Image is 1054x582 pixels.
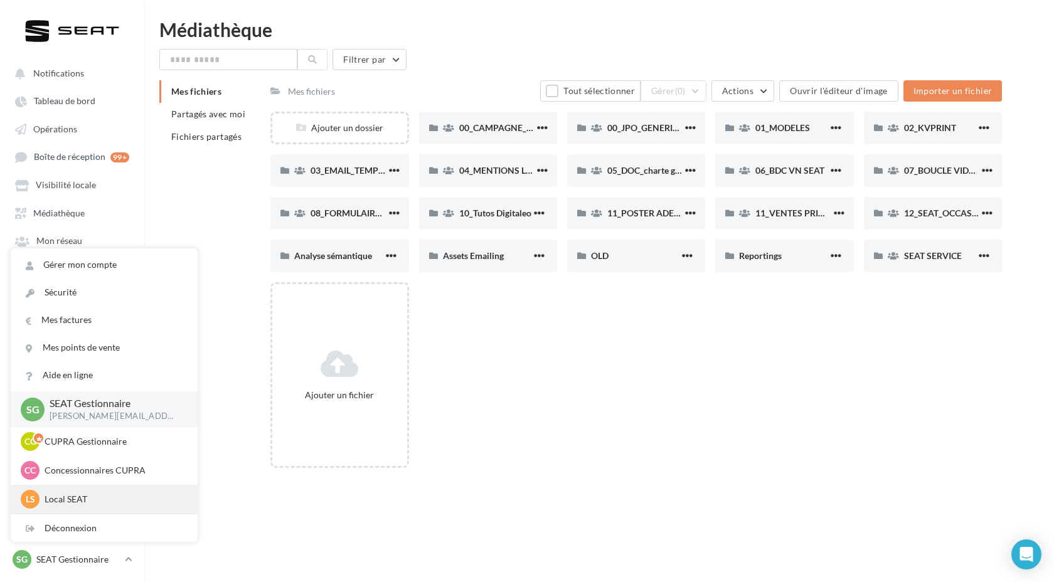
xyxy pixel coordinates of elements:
a: PLV et print personnalisable [8,285,137,319]
button: Ouvrir l'éditeur d'image [779,80,898,102]
div: Ajouter un fichier [277,389,402,401]
span: 05_DOC_charte graphique + Guidelines [607,165,760,176]
button: Gérer(0) [641,80,706,102]
p: Local SEAT [45,493,183,505]
a: SG SEAT Gestionnaire [10,548,134,571]
button: Tout sélectionner [540,80,641,102]
p: SEAT Gestionnaire [36,553,120,566]
span: 10_Tutos Digitaleo [459,208,531,218]
div: Mes fichiers [288,85,335,98]
div: Ajouter un dossier [272,122,407,134]
a: Mes points de vente [11,334,198,361]
span: (0) [675,86,686,96]
a: Campagnes [8,257,137,280]
span: 00_JPO_GENERIQUE IBIZA ARONA [607,122,749,133]
span: Mes fichiers [171,86,221,97]
button: Actions [711,80,774,102]
span: Médiathèque [33,208,85,218]
span: Reportings [739,250,782,261]
a: Médiathèque [8,201,137,224]
a: Gérer mon compte [11,251,198,278]
span: SG [26,402,40,416]
span: LS [26,493,35,505]
span: 12_SEAT_OCCASIONS_GARANTIES [904,208,1046,218]
p: Concessionnaires CUPRA [45,464,183,477]
p: SEAT Gestionnaire [50,396,178,411]
span: Partagés avec moi [171,108,245,119]
span: Assets Emailing [443,250,504,261]
div: Open Intercom Messenger [1011,539,1041,569]
button: Importer un fichier [903,80,1003,102]
button: Notifications [8,61,132,84]
a: Visibilité locale [8,173,137,196]
div: Médiathèque [159,20,1039,39]
span: Mon réseau [36,236,82,246]
a: Opérations [8,117,137,140]
span: Visibilité locale [36,180,96,191]
span: CG [24,435,36,448]
span: SG [16,553,28,566]
span: Boîte de réception [34,152,105,162]
span: Tableau de bord [34,96,95,107]
span: 01_MODELES [755,122,810,133]
span: 04_MENTIONS LEGALES OFFRES PRESSE [459,165,625,176]
span: Importer un fichier [913,85,993,96]
span: Actions [722,85,753,96]
a: Mon réseau [8,229,137,251]
a: Boîte de réception 99+ [8,145,137,168]
span: CC [24,464,36,477]
span: 03_EMAIL_TEMPLATE HTML SEAT [311,165,447,176]
span: Notifications [33,68,84,78]
span: 06_BDC VN SEAT [755,165,824,176]
span: Fichiers partagés [171,131,242,142]
a: Aide en ligne [11,361,198,389]
span: 11_VENTES PRIVÉES SEAT [755,208,862,218]
span: Analyse sémantique [294,250,372,261]
a: Tableau de bord [8,89,137,112]
span: OLD [591,250,609,261]
p: [PERSON_NAME][EMAIL_ADDRESS][DOMAIN_NAME][PERSON_NAME] [50,411,178,422]
span: 08_FORMULAIRE DE DEMANDE CRÉATIVE [311,208,482,218]
div: 99+ [110,152,129,162]
a: Sécurité [11,278,198,306]
span: 11_POSTER ADEME SEAT [607,208,710,218]
span: 02_KVPRINT [904,122,956,133]
span: 00_CAMPAGNE_SEPTEMBRE [459,122,577,133]
span: Opérations [33,124,77,134]
button: Filtrer par [333,49,407,70]
a: Mes factures [11,306,198,334]
p: CUPRA Gestionnaire [45,435,183,448]
span: SEAT SERVICE [904,250,962,261]
div: Déconnexion [11,514,198,542]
